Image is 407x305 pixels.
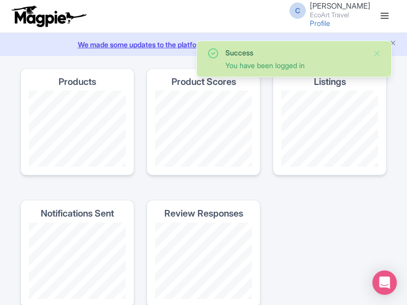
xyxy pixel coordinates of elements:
h4: Products [59,77,96,87]
h4: Notifications Sent [41,208,114,219]
a: C [PERSON_NAME] EcoArt Travel [283,2,370,18]
h4: Review Responses [164,208,243,219]
img: logo-ab69f6fb50320c5b225c76a69d11143b.png [9,5,88,27]
div: Success [225,47,365,58]
small: EcoArt Travel [310,12,370,18]
div: You have been logged in [225,60,365,71]
a: We made some updates to the platform. Read more about the new layout [6,39,401,50]
h4: Product Scores [171,77,236,87]
div: Open Intercom Messenger [372,270,397,295]
button: Close [373,47,381,59]
button: Close announcement [389,38,397,50]
span: C [289,3,306,19]
span: [PERSON_NAME] [310,1,370,11]
a: Profile [310,19,330,27]
h4: Listings [314,77,346,87]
